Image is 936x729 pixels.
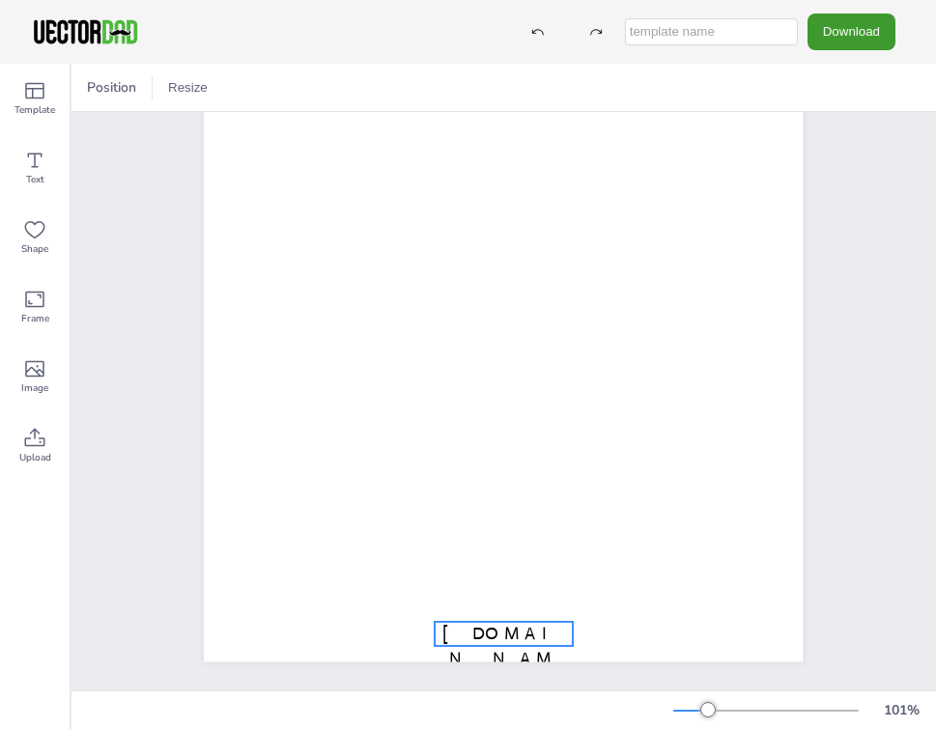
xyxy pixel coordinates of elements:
span: Frame [21,311,49,326]
button: Resize [160,72,215,103]
span: Shape [21,241,48,257]
span: Upload [19,450,51,465]
span: Text [26,172,44,187]
button: Download [808,14,895,49]
div: 101 % [878,701,924,719]
img: VectorDad-1.png [31,17,140,46]
span: [DOMAIN_NAME] [443,623,565,693]
span: Position [83,78,140,97]
input: template name [625,18,798,45]
span: Image [21,380,48,396]
span: Template [14,102,55,118]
